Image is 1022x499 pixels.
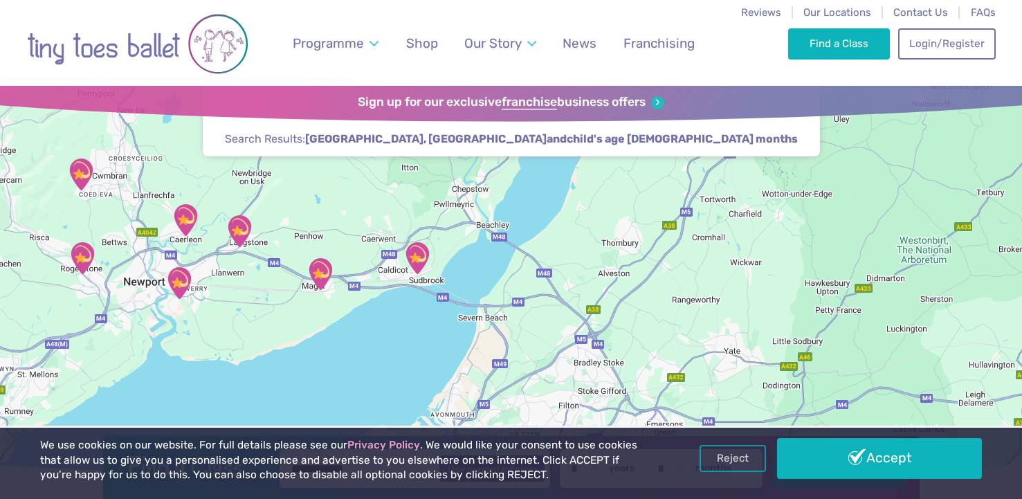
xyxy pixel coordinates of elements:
[971,6,996,19] a: FAQs
[293,35,364,51] span: Programme
[563,35,596,51] span: News
[623,35,695,51] span: Franchising
[777,438,982,478] a: Accept
[893,6,948,19] a: Contact Us
[502,95,557,110] strong: franchise
[303,257,338,291] div: Magor & Undy Community Hub
[464,35,522,51] span: Our Story
[168,203,203,237] div: Caerleon Town Hall
[347,439,420,451] a: Privacy Policy
[64,157,98,192] div: Henllys Village Hall
[457,27,542,60] a: Our Story
[399,27,444,60] a: Shop
[65,241,100,275] div: Tydu Community Hall
[406,35,438,51] span: Shop
[617,27,701,60] a: Franchising
[400,241,435,275] div: Portskewett & Sudbrook Recreation Hall
[305,131,547,147] span: [GEOGRAPHIC_DATA], [GEOGRAPHIC_DATA]
[556,27,603,60] a: News
[898,28,995,59] a: Login/Register
[222,214,257,248] div: Langstone Village Hall
[803,6,871,19] a: Our Locations
[700,445,766,471] a: Reject
[358,95,664,110] a: Sign up for our exclusivefranchisebusiness offers
[162,266,197,300] div: 1Gym Newport
[741,6,781,19] a: Reviews
[567,131,798,147] span: child's age [DEMOGRAPHIC_DATA] months
[40,438,652,483] p: We use cookies on our website. For full details please see our . We would like your consent to us...
[788,28,890,59] a: Find a Class
[305,132,798,145] strong: and
[286,27,385,60] a: Programme
[27,9,248,79] img: tiny toes ballet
